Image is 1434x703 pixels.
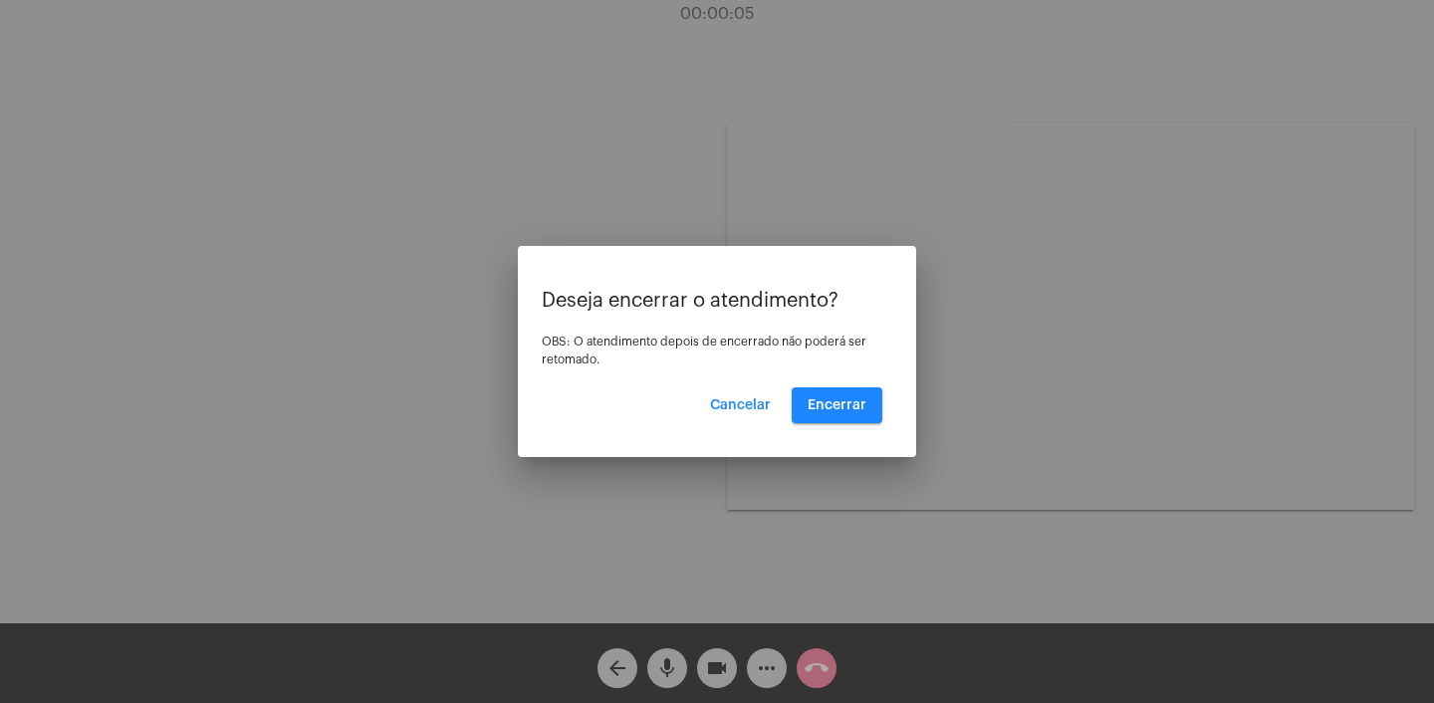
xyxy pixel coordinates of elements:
[542,290,892,312] p: Deseja encerrar o atendimento?
[792,387,882,423] button: Encerrar
[542,336,866,365] span: OBS: O atendimento depois de encerrado não poderá ser retomado.
[694,387,787,423] button: Cancelar
[710,398,771,412] span: Cancelar
[808,398,866,412] span: Encerrar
